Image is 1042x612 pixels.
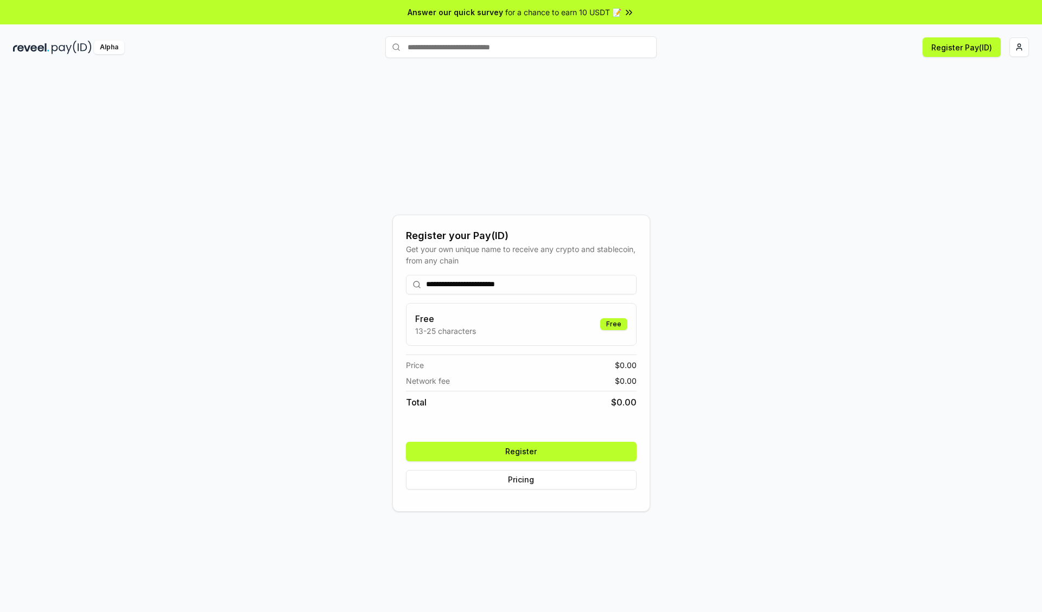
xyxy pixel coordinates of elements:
[611,396,637,409] span: $ 0.00
[406,375,450,386] span: Network fee
[94,41,124,54] div: Alpha
[415,325,476,337] p: 13-25 characters
[406,470,637,489] button: Pricing
[406,396,427,409] span: Total
[406,228,637,243] div: Register your Pay(ID)
[923,37,1001,57] button: Register Pay(ID)
[13,41,49,54] img: reveel_dark
[600,318,627,330] div: Free
[406,243,637,266] div: Get your own unique name to receive any crypto and stablecoin, from any chain
[406,442,637,461] button: Register
[406,359,424,371] span: Price
[52,41,92,54] img: pay_id
[408,7,503,18] span: Answer our quick survey
[615,359,637,371] span: $ 0.00
[415,312,476,325] h3: Free
[615,375,637,386] span: $ 0.00
[505,7,621,18] span: for a chance to earn 10 USDT 📝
